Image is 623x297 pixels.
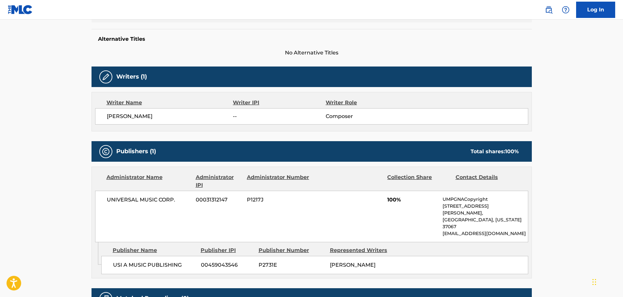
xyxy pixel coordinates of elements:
div: Collection Share [387,173,450,189]
img: MLC Logo [8,5,33,14]
div: Writer Name [106,99,233,107]
span: 100 % [505,148,519,155]
img: Writers [102,73,110,81]
div: Drag [592,272,596,292]
span: P1217J [247,196,310,204]
span: 00459043546 [201,261,254,269]
div: Writer Role [326,99,410,107]
h5: Alternative Titles [98,36,525,42]
div: Help [559,3,572,16]
div: Publisher Name [113,246,196,254]
span: [PERSON_NAME] [330,262,375,268]
img: Publishers [102,148,110,156]
span: 100% [387,196,438,204]
span: -- [233,112,325,120]
div: Publisher Number [259,246,325,254]
span: USI A MUSIC PUBLISHING [113,261,196,269]
a: Public Search [542,3,555,16]
span: Composer [326,112,410,120]
div: Writer IPI [233,99,326,107]
p: [STREET_ADDRESS][PERSON_NAME], [443,203,528,216]
span: No Alternative Titles [92,49,532,57]
div: Administrator IPI [196,173,242,189]
div: Administrator Number [247,173,310,189]
div: Total shares: [471,148,519,156]
div: Administrator Name [106,173,191,189]
span: P2731E [259,261,325,269]
p: [GEOGRAPHIC_DATA], [US_STATE] 37067 [443,216,528,230]
span: 00031312147 [196,196,242,204]
iframe: Chat Widget [590,266,623,297]
div: Contact Details [456,173,519,189]
p: UMPGNACopyright [443,196,528,203]
h5: Writers (1) [116,73,147,81]
img: search [545,6,553,14]
a: Log In [576,2,615,18]
span: [PERSON_NAME] [107,112,233,120]
span: UNIVERSAL MUSIC CORP. [107,196,191,204]
img: help [562,6,570,14]
h5: Publishers (1) [116,148,156,155]
p: [EMAIL_ADDRESS][DOMAIN_NAME] [443,230,528,237]
div: Publisher IPI [201,246,254,254]
div: Represented Writers [330,246,396,254]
